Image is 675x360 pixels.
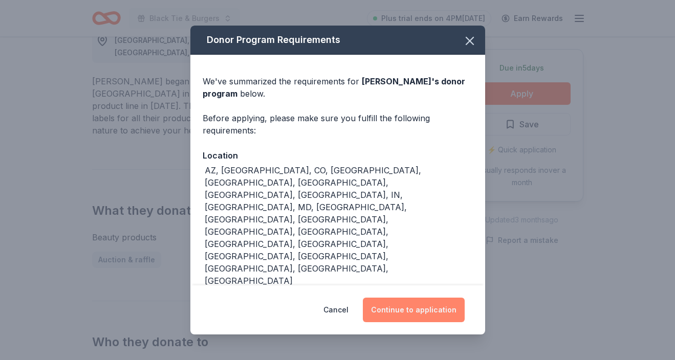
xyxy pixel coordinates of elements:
div: AZ, [GEOGRAPHIC_DATA], CO, [GEOGRAPHIC_DATA], [GEOGRAPHIC_DATA], [GEOGRAPHIC_DATA], [GEOGRAPHIC_D... [205,164,473,287]
div: Before applying, please make sure you fulfill the following requirements: [203,112,473,137]
button: Cancel [323,298,349,322]
div: We've summarized the requirements for below. [203,75,473,100]
div: Donor Program Requirements [190,26,485,55]
div: Location [203,149,473,162]
button: Continue to application [363,298,465,322]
